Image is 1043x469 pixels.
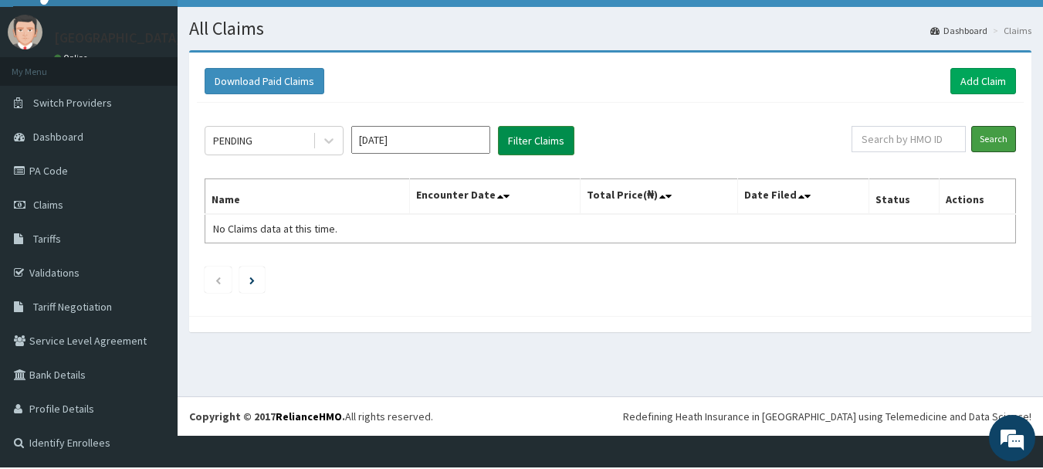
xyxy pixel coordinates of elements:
[498,126,574,155] button: Filter Claims
[33,198,63,212] span: Claims
[178,396,1043,436] footer: All rights reserved.
[276,410,342,423] a: RelianceHMO
[8,15,42,49] img: User Image
[738,179,869,215] th: Date Filed
[54,31,181,45] p: [GEOGRAPHIC_DATA]
[852,126,966,152] input: Search by HMO ID
[930,24,987,37] a: Dashboard
[351,126,490,154] input: Select Month and Year
[189,410,345,423] strong: Copyright © 2017 .
[189,19,1031,39] h1: All Claims
[33,232,61,246] span: Tariffs
[33,300,112,314] span: Tariff Negotiation
[33,96,112,110] span: Switch Providers
[215,273,222,287] a: Previous page
[205,179,410,215] th: Name
[971,126,1016,152] input: Search
[950,68,1016,94] a: Add Claim
[623,409,1031,424] div: Redefining Heath Insurance in [GEOGRAPHIC_DATA] using Telemedicine and Data Science!
[205,68,324,94] button: Download Paid Claims
[213,222,337,236] span: No Claims data at this time.
[409,179,580,215] th: Encounter Date
[54,53,91,63] a: Online
[580,179,738,215] th: Total Price(₦)
[33,130,83,144] span: Dashboard
[869,179,939,215] th: Status
[989,24,1031,37] li: Claims
[940,179,1016,215] th: Actions
[213,133,252,148] div: PENDING
[249,273,255,287] a: Next page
